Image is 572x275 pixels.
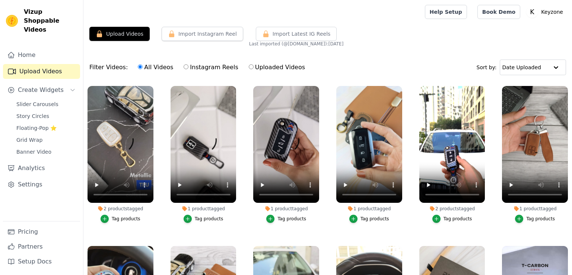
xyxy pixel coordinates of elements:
[171,206,236,212] div: 1 product tagged
[502,206,568,212] div: 1 product tagged
[256,27,337,41] button: Import Latest IG Reels
[526,216,555,222] div: Tag products
[195,216,223,222] div: Tag products
[16,112,49,120] span: Story Circles
[425,5,467,19] a: Help Setup
[12,111,80,121] a: Story Circles
[184,215,223,223] button: Tag products
[3,177,80,192] a: Settings
[137,63,174,72] label: All Videos
[432,215,472,223] button: Tag products
[349,215,389,223] button: Tag products
[253,206,319,212] div: 1 product tagged
[249,41,344,47] span: Last imported (@ [DOMAIN_NAME] ): [DATE]
[18,86,64,95] span: Create Widgets
[16,148,51,156] span: Banner Video
[266,215,306,223] button: Tag products
[360,216,389,222] div: Tag products
[273,30,331,38] span: Import Latest IG Reels
[89,59,309,76] div: Filter Videos:
[336,206,402,212] div: 1 product tagged
[444,216,472,222] div: Tag products
[3,64,80,79] a: Upload Videos
[477,60,566,75] div: Sort by:
[89,27,150,41] button: Upload Videos
[162,27,243,41] button: Import Instagram Reel
[3,254,80,269] a: Setup Docs
[3,224,80,239] a: Pricing
[12,147,80,157] a: Banner Video
[3,239,80,254] a: Partners
[183,63,238,72] label: Instagram Reels
[138,64,143,69] input: All Videos
[24,7,77,34] span: Vizup Shoppable Videos
[419,206,485,212] div: 2 products tagged
[16,136,42,144] span: Grid Wrap
[12,123,80,133] a: Floating-Pop ⭐
[477,5,520,19] a: Book Demo
[12,99,80,109] a: Slider Carousels
[526,5,566,19] button: K Keyzone
[16,124,57,132] span: Floating-Pop ⭐
[248,63,305,72] label: Uploaded Videos
[3,83,80,97] button: Create Widgets
[112,216,140,222] div: Tag products
[538,5,566,19] p: Keyzone
[530,8,535,16] text: K
[101,215,140,223] button: Tag products
[184,64,188,69] input: Instagram Reels
[249,64,254,69] input: Uploaded Videos
[88,206,153,212] div: 2 products tagged
[277,216,306,222] div: Tag products
[12,135,80,145] a: Grid Wrap
[3,48,80,63] a: Home
[6,15,18,27] img: Vizup
[16,100,58,108] span: Slider Carousels
[515,215,555,223] button: Tag products
[3,161,80,176] a: Analytics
